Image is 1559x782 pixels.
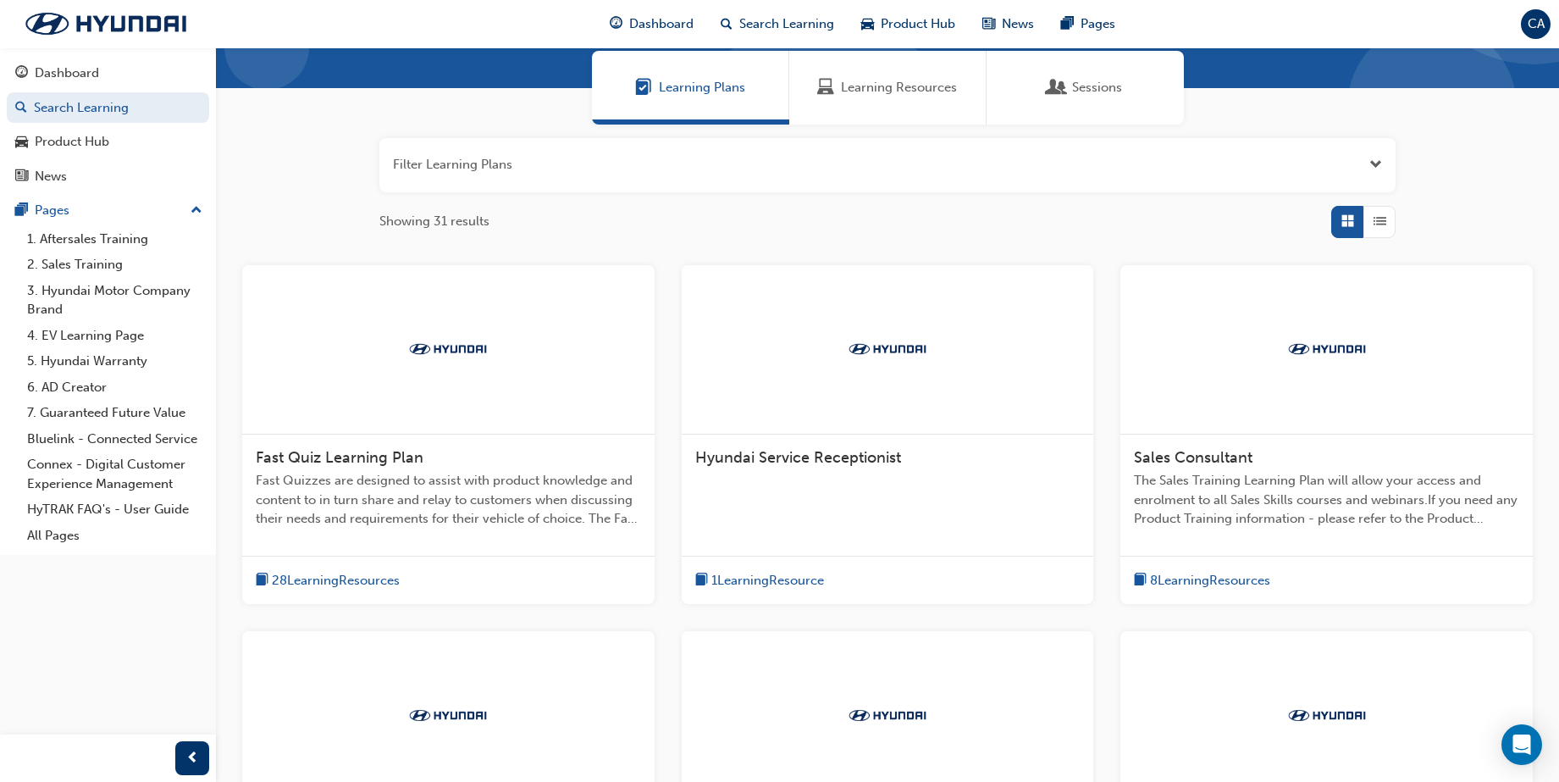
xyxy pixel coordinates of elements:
span: news-icon [15,169,28,185]
span: Showing 31 results [379,212,489,231]
a: Search Learning [7,92,209,124]
span: pages-icon [15,203,28,219]
span: search-icon [721,14,733,35]
span: Grid [1341,212,1354,231]
a: 6. AD Creator [20,374,209,401]
span: prev-icon [186,748,199,769]
div: Dashboard [35,64,99,83]
span: Search Learning [739,14,834,34]
span: 28 Learning Resources [272,571,400,591]
button: CA [1521,9,1551,39]
a: 2. Sales Training [20,252,209,278]
span: Learning Plans [635,78,652,97]
span: News [1002,14,1034,34]
a: car-iconProduct Hub [848,7,969,42]
span: news-icon [982,14,995,35]
a: Learning PlansLearning Plans [592,51,789,125]
a: TrakFast Quiz Learning PlanFast Quizzes are designed to assist with product knowledge and content... [242,265,655,605]
button: book-icon1LearningResource [695,570,824,591]
img: Trak [1280,341,1374,358]
span: book-icon [695,570,708,591]
span: 1 Learning Resource [711,571,824,591]
span: Learning Resources [841,78,957,97]
button: book-icon28LearningResources [256,570,400,591]
button: Pages [7,195,209,226]
a: pages-iconPages [1048,7,1129,42]
span: Dashboard [629,14,694,34]
span: The Sales Training Learning Plan will allow your access and enrolment to all Sales Skills courses... [1134,471,1519,529]
span: Fast Quizzes are designed to assist with product knowledge and content to in turn share and relay... [256,471,641,529]
span: Fast Quiz Learning Plan [256,448,423,467]
img: Trak [1280,707,1374,724]
span: book-icon [256,570,268,591]
img: Trak [8,6,203,42]
a: 5. Hyundai Warranty [20,348,209,374]
a: 1. Aftersales Training [20,226,209,252]
span: guage-icon [610,14,622,35]
span: search-icon [15,101,27,116]
img: Trak [841,341,934,358]
a: TrakHyundai Service Receptionistbook-icon1LearningResource [682,265,1094,605]
a: 7. Guaranteed Future Value [20,400,209,426]
a: News [7,161,209,192]
span: car-icon [15,135,28,150]
a: TrakSales ConsultantThe Sales Training Learning Plan will allow your access and enrolment to all ... [1120,265,1533,605]
span: Learning Plans [659,78,745,97]
span: Hyundai Service Receptionist [695,448,901,467]
img: Trak [401,707,495,724]
img: Trak [841,707,934,724]
div: News [35,167,67,186]
a: Connex - Digital Customer Experience Management [20,452,209,496]
a: Bluelink - Connected Service [20,426,209,452]
span: pages-icon [1061,14,1074,35]
span: car-icon [861,14,874,35]
a: 4. EV Learning Page [20,323,209,349]
a: search-iconSearch Learning [707,7,848,42]
span: 8 Learning Resources [1150,571,1270,591]
div: Product Hub [35,132,109,152]
span: CA [1528,14,1545,34]
a: Learning ResourcesLearning Resources [789,51,987,125]
a: HyTRAK FAQ's - User Guide [20,496,209,523]
button: Open the filter [1369,155,1382,175]
span: Product Hub [881,14,955,34]
a: 3. Hyundai Motor Company Brand [20,278,209,323]
span: Sessions [1048,78,1065,97]
button: DashboardSearch LearningProduct HubNews [7,54,209,195]
span: book-icon [1134,570,1147,591]
span: guage-icon [15,66,28,81]
span: Learning Resources [817,78,834,97]
span: List [1374,212,1386,231]
a: guage-iconDashboard [596,7,707,42]
button: book-icon8LearningResources [1134,570,1270,591]
span: Sales Consultant [1134,448,1252,467]
div: Pages [35,201,69,220]
img: Trak [401,341,495,358]
div: Open Intercom Messenger [1501,724,1542,765]
span: up-icon [191,200,202,222]
a: Product Hub [7,126,209,158]
a: Dashboard [7,58,209,89]
a: SessionsSessions [987,51,1184,125]
span: Pages [1081,14,1115,34]
span: Sessions [1072,78,1122,97]
a: All Pages [20,523,209,549]
a: news-iconNews [969,7,1048,42]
